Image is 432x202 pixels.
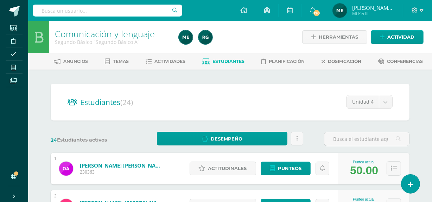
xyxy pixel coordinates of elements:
input: Busca un usuario... [33,5,182,17]
a: Unidad 4 [347,95,392,109]
div: Segundo Básico 'Segundo Básico A' [55,39,170,45]
span: Actividades [155,59,186,64]
a: Conferencias [379,56,423,67]
span: Conferencias [387,59,423,64]
span: Temas [113,59,129,64]
a: Anuncios [54,56,88,67]
span: Mi Perfil [352,11,394,17]
a: Estudiantes [203,56,245,67]
span: Unidad 4 [352,95,374,109]
a: Punteos [261,162,311,175]
a: Temas [105,56,129,67]
span: Anuncios [64,59,88,64]
label: Estudiantes activos [51,137,136,143]
div: Punteo actual: [350,197,378,201]
div: Punteo actual: [350,160,378,164]
span: Actitudinales [208,162,247,175]
span: (24) [120,97,133,107]
span: Estudiantes [213,59,245,64]
span: Estudiantes [80,97,133,107]
a: Herramientas [302,30,367,44]
span: [PERSON_NAME] de los Angeles [352,4,394,11]
span: Dosificación [328,59,362,64]
a: Comunicación y lenguaje [55,28,155,40]
a: Desempeño [157,132,287,145]
div: 2 [54,194,57,198]
div: 50.00 [350,164,378,177]
span: Punteos [278,162,301,175]
a: [PERSON_NAME] [PERSON_NAME] [80,162,164,169]
span: 24 [51,137,57,143]
h1: Comunicación y lenguaje [55,29,170,39]
img: ced03373c30ac9eb276b8f9c21c0bd80.png [179,30,193,44]
div: 1 [54,156,57,161]
a: Actitudinales [190,162,256,175]
span: Herramientas [319,31,358,44]
span: 230363 [80,169,164,175]
span: 120 [313,9,320,17]
a: Planificación [262,56,305,67]
a: Actividad [371,30,424,44]
a: Actividades [146,56,186,67]
a: Dosificación [322,56,362,67]
span: Planificación [269,59,305,64]
input: Busca el estudiante aquí... [324,132,409,146]
span: Desempeño [211,132,242,145]
span: Actividad [387,31,414,44]
img: ced03373c30ac9eb276b8f9c21c0bd80.png [333,4,347,18]
img: e044b199acd34bf570a575bac584e1d1.png [198,30,212,44]
img: 5d8b4df31e5746aedd4c829252c230ee.png [59,162,73,176]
